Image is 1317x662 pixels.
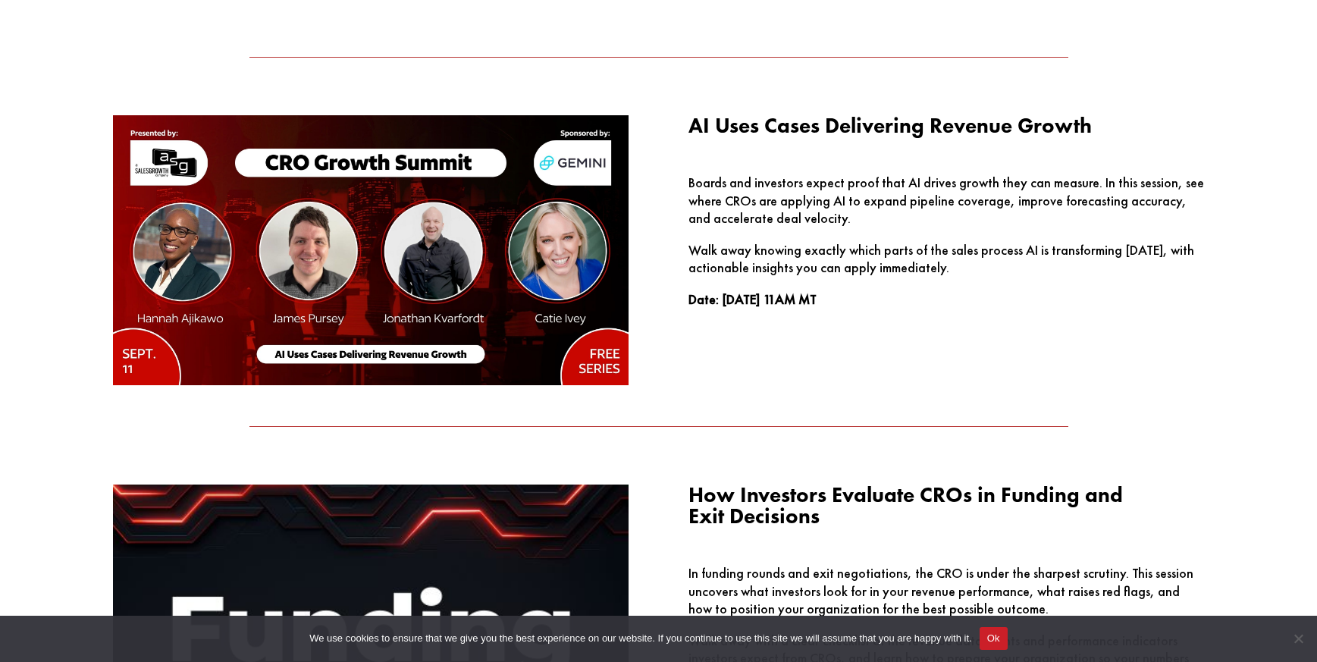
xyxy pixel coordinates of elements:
p: Walk away knowing exactly which parts of the sales process AI is transforming [DATE], with action... [688,241,1204,290]
span: No [1290,631,1306,646]
strong: Date: [DATE] 11AM MT [688,290,817,308]
img: Ai [113,115,629,385]
h3: How Investors Evaluate CROs in Funding and Exit Decisions [688,485,1204,535]
p: Boards and investors expect proof that AI drives growth they can measure. In this session, see wh... [688,174,1204,241]
strong: Why we ask for this [2,205,80,214]
span: AI Uses Cases Delivering Revenue Growth [688,112,1092,139]
button: Ok [980,627,1008,650]
span: We use cookies to ensure that we give you the best experience on our website. If you continue to ... [309,631,971,646]
p: In funding rounds and exit negotiations, the CRO is under the sharpest scrutiny. This session unc... [688,564,1204,632]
